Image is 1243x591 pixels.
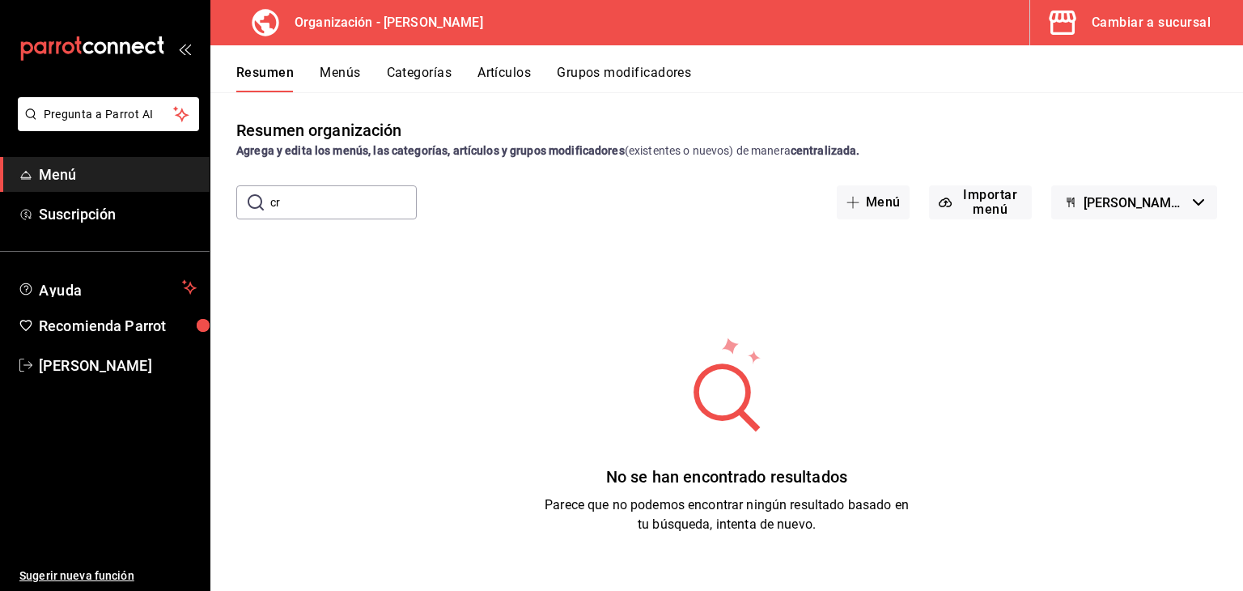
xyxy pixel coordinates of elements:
button: Menús [320,65,360,92]
strong: centralizada. [791,144,860,157]
button: Grupos modificadores [557,65,691,92]
a: Pregunta a Parrot AI [11,117,199,134]
span: Menú [39,164,197,185]
div: Cambiar a sucursal [1092,11,1211,34]
div: (existentes o nuevos) de manera [236,142,1217,159]
div: navigation tabs [236,65,1243,92]
strong: Agrega y edita los menús, las categorías, artículos y grupos modificadores [236,144,625,157]
button: Menú [837,185,910,219]
div: Resumen organización [236,118,402,142]
span: Sugerir nueva función [19,568,197,585]
button: Importar menú [929,185,1032,219]
span: Parece que no podemos encontrar ningún resultado basado en tu búsqueda, intenta de nuevo. [545,497,909,532]
span: [PERSON_NAME] [39,355,197,376]
button: open_drawer_menu [178,42,191,55]
h3: Organización - [PERSON_NAME] [282,13,483,32]
div: No se han encontrado resultados [545,465,909,489]
button: Categorías [387,65,452,92]
button: Resumen [236,65,294,92]
input: Buscar menú [270,186,417,219]
span: Recomienda Parrot [39,315,197,337]
button: [PERSON_NAME] - Borrador [1051,185,1217,219]
span: Suscripción [39,203,197,225]
span: Pregunta a Parrot AI [44,106,174,123]
span: Ayuda [39,278,176,297]
span: [PERSON_NAME] - Borrador [1084,195,1186,210]
button: Pregunta a Parrot AI [18,97,199,131]
button: Artículos [477,65,531,92]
